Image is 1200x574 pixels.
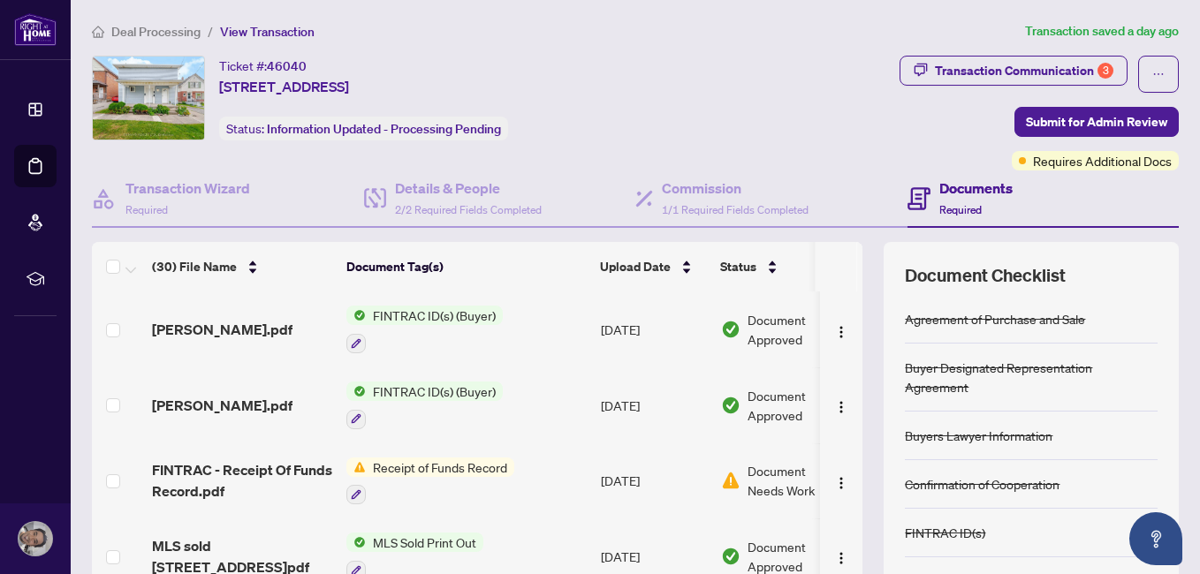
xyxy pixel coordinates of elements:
[834,400,848,414] img: Logo
[219,56,307,76] div: Ticket #:
[594,291,714,367] td: [DATE]
[145,242,339,291] th: (30) File Name
[905,263,1066,288] span: Document Checklist
[14,13,57,46] img: logo
[748,386,857,425] span: Document Approved
[834,325,848,339] img: Logo
[125,203,168,216] span: Required
[827,391,855,419] button: Logo
[834,476,848,490] img: Logo
[721,396,741,415] img: Document Status
[346,532,366,552] img: Status Icon
[152,257,237,276] span: (30) File Name
[93,57,204,140] img: IMG-X12199373_1.jpg
[346,457,514,505] button: Status IconReceipt of Funds Record
[267,58,307,74] span: 46040
[220,24,315,40] span: View Transaction
[594,443,714,519] td: [DATE]
[339,242,593,291] th: Document Tag(s)
[905,358,1158,397] div: Buyer Designated Representation Agreement
[593,242,713,291] th: Upload Date
[662,177,809,199] h4: Commission
[721,471,741,490] img: Document Status
[1026,108,1167,136] span: Submit for Admin Review
[346,306,503,353] button: Status IconFINTRAC ID(s) (Buyer)
[267,121,501,137] span: Information Updated - Processing Pending
[92,26,104,38] span: home
[939,203,982,216] span: Required
[905,309,1085,329] div: Agreement of Purchase and Sale
[346,381,366,401] img: Status Icon
[125,177,250,199] h4: Transaction Wizard
[219,117,508,140] div: Status:
[366,306,503,325] span: FINTRAC ID(s) (Buyer)
[152,319,292,340] span: [PERSON_NAME].pdf
[19,522,52,555] img: Profile Icon
[720,257,756,276] span: Status
[366,381,503,401] span: FINTRAC ID(s) (Buyer)
[721,320,741,339] img: Document Status
[366,532,483,552] span: MLS Sold Print Out
[600,257,671,276] span: Upload Date
[395,177,542,199] h4: Details & People
[900,56,1128,86] button: Transaction Communication3
[721,547,741,566] img: Document Status
[152,395,292,416] span: [PERSON_NAME].pdf
[713,242,863,291] th: Status
[346,457,366,477] img: Status Icon
[366,457,514,477] span: Receipt of Funds Record
[594,367,714,443] td: [DATE]
[1014,107,1179,137] button: Submit for Admin Review
[662,203,809,216] span: 1/1 Required Fields Completed
[1129,512,1182,565] button: Open asap
[834,551,848,565] img: Logo
[748,310,857,349] span: Document Approved
[111,24,201,40] span: Deal Processing
[1097,63,1113,79] div: 3
[1033,151,1172,170] span: Requires Additional Docs
[939,177,1013,199] h4: Documents
[208,21,213,42] li: /
[152,459,332,502] span: FINTRAC - Receipt Of Funds Record.pdf
[346,306,366,325] img: Status Icon
[1152,68,1165,80] span: ellipsis
[935,57,1113,85] div: Transaction Communication
[346,381,503,429] button: Status IconFINTRAC ID(s) (Buyer)
[219,76,349,97] span: [STREET_ADDRESS]
[905,474,1059,494] div: Confirmation of Cooperation
[827,315,855,344] button: Logo
[1025,21,1179,42] article: Transaction saved a day ago
[748,461,839,500] span: Document Needs Work
[827,542,855,570] button: Logo
[905,523,985,542] div: FINTRAC ID(s)
[395,203,542,216] span: 2/2 Required Fields Completed
[905,426,1052,445] div: Buyers Lawyer Information
[827,466,855,495] button: Logo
